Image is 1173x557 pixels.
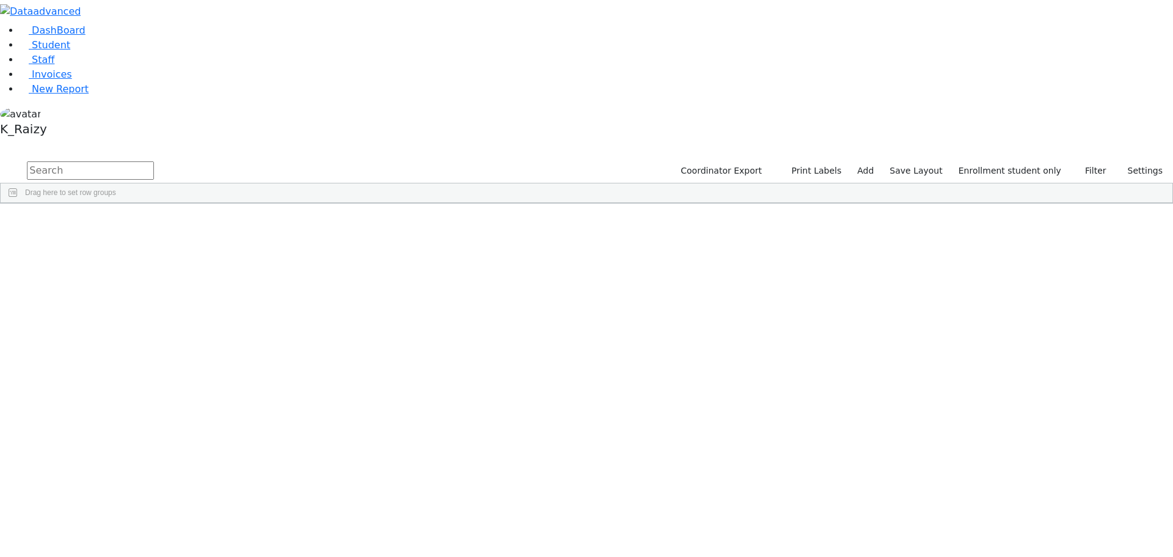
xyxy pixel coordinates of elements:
[20,24,86,36] a: DashBoard
[673,161,767,180] button: Coordinator Export
[32,39,70,51] span: Student
[25,188,116,197] span: Drag here to set row groups
[32,83,89,95] span: New Report
[32,24,86,36] span: DashBoard
[32,54,54,65] span: Staff
[20,39,70,51] a: Student
[953,161,1067,180] label: Enrollment student only
[777,161,847,180] button: Print Labels
[1112,161,1168,180] button: Settings
[852,161,879,180] a: Add
[20,83,89,95] a: New Report
[884,161,948,180] button: Save Layout
[20,68,72,80] a: Invoices
[20,54,54,65] a: Staff
[27,161,154,180] input: Search
[32,68,72,80] span: Invoices
[1069,161,1112,180] button: Filter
